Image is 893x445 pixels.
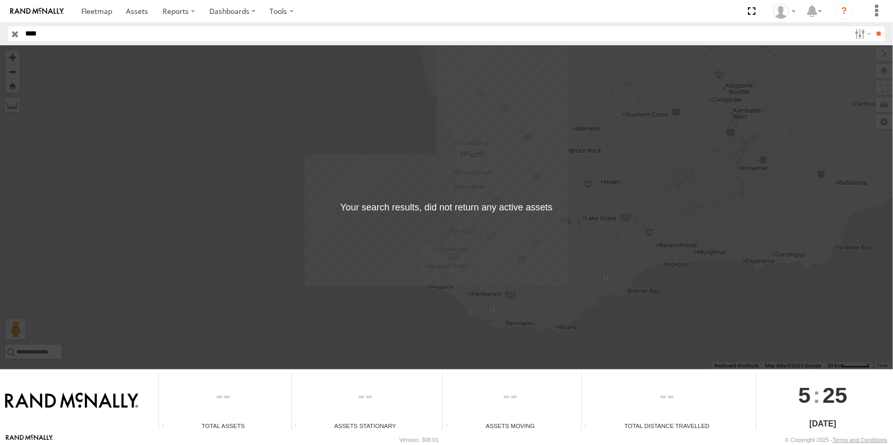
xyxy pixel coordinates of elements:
[757,373,889,417] div: :
[851,26,873,41] label: Search Filter Options
[159,421,288,430] div: Total Assets
[443,421,577,430] div: Assets Moving
[798,373,811,417] span: 5
[5,393,138,410] img: Rand McNally
[400,437,439,443] div: Version: 308.01
[292,422,307,430] div: Total number of assets current stationary.
[582,421,753,430] div: Total Distance Travelled
[10,8,64,15] img: rand-logo.svg
[770,4,799,19] div: Jaydon Walker
[823,373,847,417] span: 25
[757,418,889,430] div: [DATE]
[159,422,174,430] div: Total number of Enabled Assets
[836,3,852,20] i: ?
[6,435,53,445] a: Visit our Website
[833,437,887,443] a: Terms and Conditions
[443,422,458,430] div: Total number of assets current in transit.
[292,421,439,430] div: Assets Stationary
[785,437,887,443] div: © Copyright 2025 -
[582,422,597,430] div: Total distance travelled by all assets within specified date range and applied filters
